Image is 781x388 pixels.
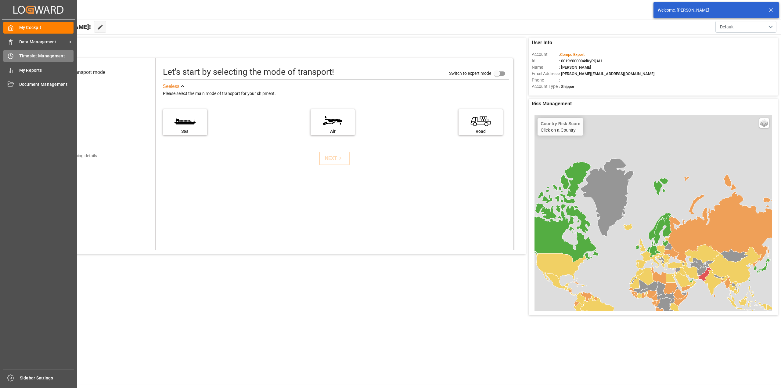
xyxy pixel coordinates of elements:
[658,7,763,13] div: Welcome, [PERSON_NAME]
[720,24,734,30] span: Default
[462,128,500,135] div: Road
[532,64,559,71] span: Name
[532,100,572,107] span: Risk Management
[163,66,334,78] div: Let's start by selecting the mode of transport!
[319,152,350,165] button: NEXT
[559,71,655,76] span: : [PERSON_NAME][EMAIL_ADDRESS][DOMAIN_NAME]
[532,39,552,46] span: User Info
[19,24,74,31] span: My Cockpit
[163,90,509,97] div: Please select the main mode of transport for your shipment.
[19,67,74,74] span: My Reports
[58,69,105,76] div: Select transport mode
[715,21,776,33] button: open menu
[532,77,559,83] span: Phone
[3,22,74,34] a: My Cockpit
[166,128,204,135] div: Sea
[541,121,580,132] div: Click on a Country
[449,71,491,76] span: Switch to expert mode
[532,71,559,77] span: Email Address
[325,155,344,162] div: NEXT
[559,52,585,57] span: :
[59,153,97,159] div: Add shipping details
[759,118,769,128] a: Layers
[20,375,74,381] span: Sidebar Settings
[560,52,585,57] span: Compo Expert
[532,58,559,64] span: Id
[559,78,564,82] span: : —
[314,128,352,135] div: Air
[3,78,74,90] a: Document Management
[3,50,74,62] a: Timeslot Management
[559,84,574,89] span: : Shipper
[532,83,559,90] span: Account Type
[3,64,74,76] a: My Reports
[19,39,67,45] span: Data Management
[541,121,580,126] h4: Country Risk Score
[163,83,179,90] div: See less
[19,81,74,88] span: Document Management
[532,51,559,58] span: Account
[19,53,74,59] span: Timeslot Management
[559,65,591,70] span: : [PERSON_NAME]
[559,59,602,63] span: : 0019Y000004dKyPQAU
